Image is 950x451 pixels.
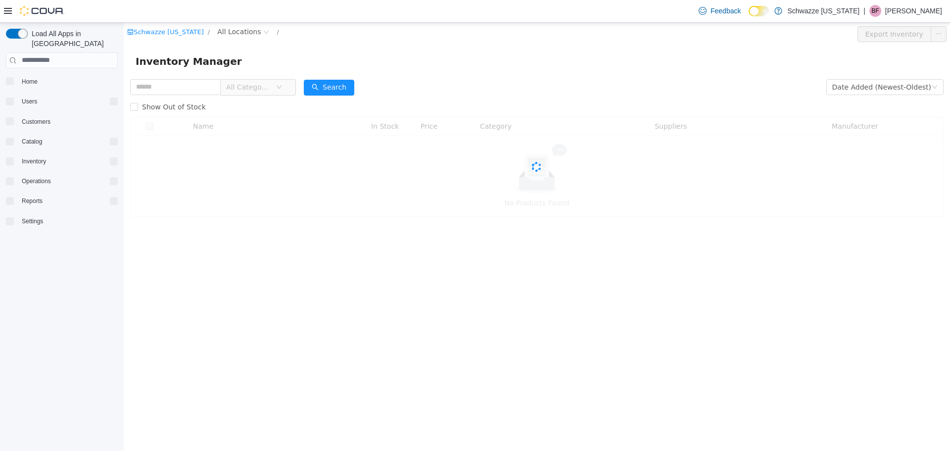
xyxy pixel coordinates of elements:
span: Home [18,75,118,88]
div: Bryana Fitchie [869,5,881,17]
span: Inventory Manager [12,31,124,47]
button: Home [2,74,122,89]
span: Load All Apps in [GEOGRAPHIC_DATA] [28,29,118,49]
span: Settings [22,217,43,225]
span: Reports [22,197,43,205]
button: Inventory [18,155,50,167]
span: Users [22,98,37,105]
span: Customers [18,115,118,128]
button: Users [2,95,122,108]
span: Home [22,78,38,86]
span: Catalog [18,136,118,148]
button: Reports [2,194,122,208]
span: BF [871,5,879,17]
img: Cova [20,6,64,16]
span: Operations [22,177,51,185]
nav: Complex example [6,70,118,254]
button: Settings [2,214,122,228]
button: icon: ellipsis [807,3,823,19]
button: icon: searchSearch [180,57,231,73]
i: icon: close-circle [140,6,145,12]
button: Operations [2,174,122,188]
span: Settings [18,215,118,227]
span: Inventory [18,155,118,167]
span: Users [18,96,118,107]
button: Operations [18,175,55,187]
button: Catalog [2,135,122,149]
button: Inventory [2,154,122,168]
i: icon: down [152,61,158,68]
i: icon: down [808,61,814,68]
a: Customers [18,116,54,128]
span: Operations [18,175,118,187]
a: Home [18,76,42,88]
a: Feedback [695,1,745,21]
span: Show Out of Stock [14,80,86,88]
a: icon: shopSchwazze [US_STATE] [3,5,80,13]
button: Users [18,96,41,107]
a: Settings [18,215,47,227]
span: / [153,5,155,13]
input: Dark Mode [749,6,769,16]
span: Customers [22,118,50,126]
p: | [863,5,865,17]
span: Feedback [711,6,741,16]
button: Export Inventory [734,3,807,19]
span: Inventory [22,157,46,165]
button: Catalog [18,136,46,148]
button: Customers [2,114,122,129]
span: All Locations [94,3,137,14]
div: Date Added (Newest-Oldest) [709,57,807,72]
i: icon: shop [3,6,10,12]
span: All Categories [102,59,147,69]
span: Catalog [22,138,42,146]
p: [PERSON_NAME] [885,5,942,17]
p: Schwazze [US_STATE] [787,5,859,17]
button: Reports [18,195,47,207]
span: / [84,5,86,13]
span: Reports [18,195,118,207]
